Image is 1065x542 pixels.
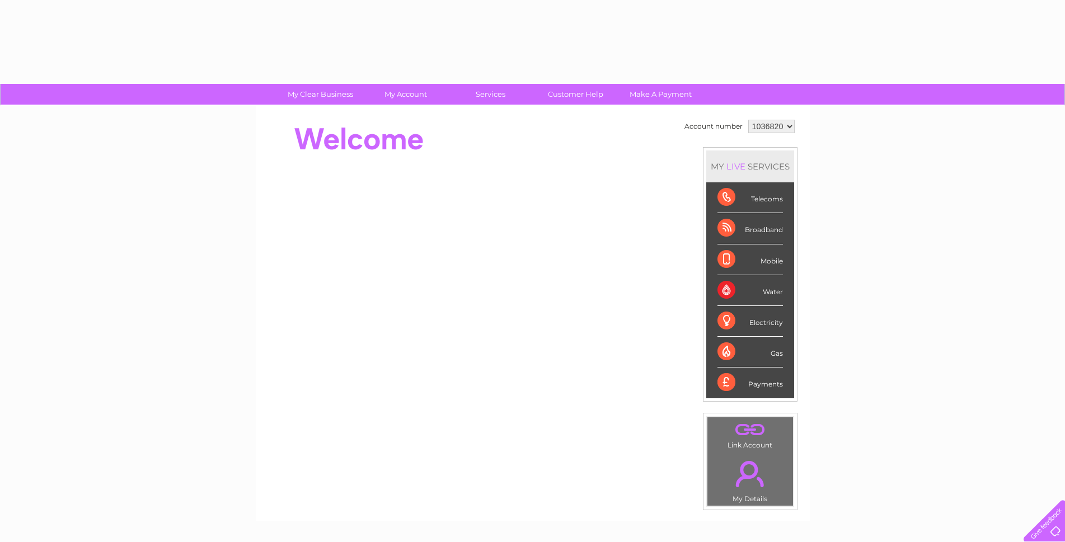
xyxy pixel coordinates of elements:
div: Broadband [717,213,783,244]
a: My Account [359,84,452,105]
div: Payments [717,367,783,398]
a: Customer Help [529,84,622,105]
a: . [710,420,790,440]
div: Electricity [717,306,783,337]
a: My Clear Business [274,84,367,105]
div: Gas [717,337,783,367]
div: Water [717,275,783,306]
div: LIVE [724,161,748,172]
a: . [710,454,790,493]
a: Make A Payment [614,84,707,105]
a: Services [444,84,537,105]
td: My Details [707,451,794,506]
div: MY SERVICES [706,150,794,182]
div: Mobile [717,244,783,275]
td: Account number [682,117,745,136]
div: Telecoms [717,182,783,213]
td: Link Account [707,417,794,452]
